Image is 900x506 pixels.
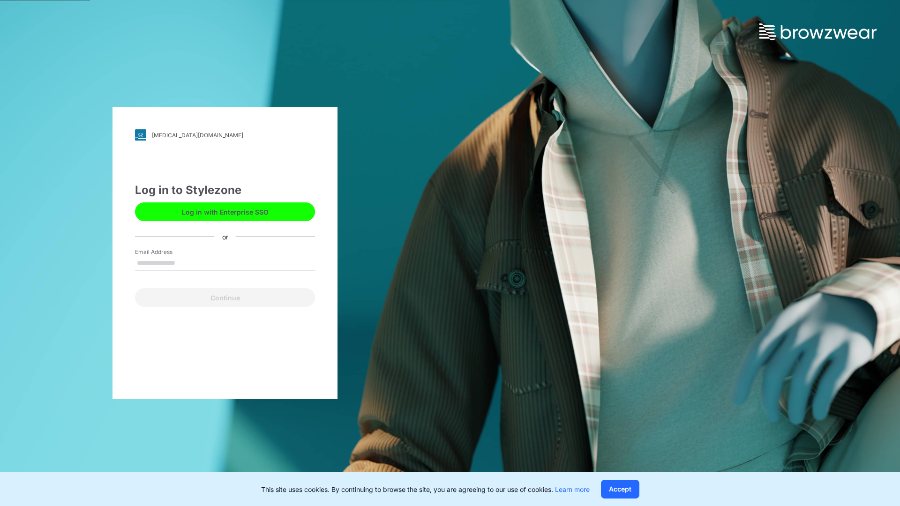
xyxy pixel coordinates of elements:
[261,484,590,494] p: This site uses cookies. By continuing to browse the site, you are agreeing to our use of cookies.
[135,182,315,199] div: Log in to Stylezone
[135,202,315,221] button: Log in with Enterprise SSO
[601,480,639,499] button: Accept
[135,248,201,256] label: Email Address
[135,129,146,141] img: svg+xml;base64,PHN2ZyB3aWR0aD0iMjgiIGhlaWdodD0iMjgiIHZpZXdCb3g9IjAgMCAyOCAyOCIgZmlsbD0ibm9uZSIgeG...
[152,132,243,139] div: [MEDICAL_DATA][DOMAIN_NAME]
[759,23,877,40] img: browzwear-logo.73288ffb.svg
[135,129,315,141] a: [MEDICAL_DATA][DOMAIN_NAME]
[215,231,236,241] div: or
[555,485,590,493] a: Learn more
